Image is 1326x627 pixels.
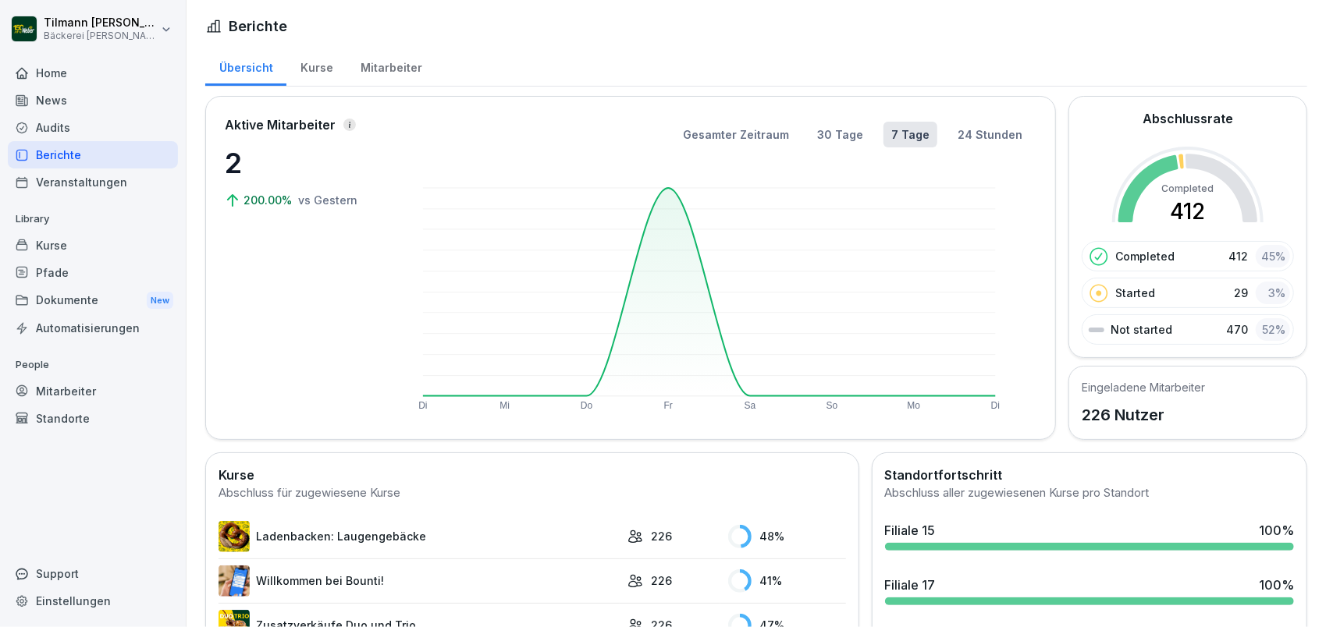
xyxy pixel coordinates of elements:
a: Übersicht [205,46,286,86]
a: Filiale 15100% [879,515,1300,557]
a: Mitarbeiter [347,46,435,86]
p: People [8,352,178,377]
button: 30 Tage [809,122,871,147]
text: Mi [500,400,510,411]
p: Aktive Mitarbeiter [225,115,336,134]
div: 48 % [728,525,845,548]
p: Library [8,207,178,232]
h2: Abschlussrate [1143,109,1233,128]
text: Fr [664,400,673,411]
a: Ladenbacken: Laugengebäcke [219,521,620,552]
h5: Eingeladene Mitarbeiter [1082,379,1205,395]
button: 24 Stunden [950,122,1030,147]
div: 41 % [728,569,845,593]
p: 2 [225,142,381,184]
img: xh3bnih80d1pxcetv9zsuevg.png [219,565,250,597]
a: Einstellungen [8,587,178,615]
button: Gesamter Zeitraum [675,122,797,147]
p: Tilmann [PERSON_NAME] [44,16,158,30]
h2: Standortfortschritt [885,466,1294,484]
div: Abschluss aller zugewiesenen Kurse pro Standort [885,484,1294,502]
p: 226 [651,572,672,589]
p: 470 [1226,321,1248,338]
p: 226 [651,528,672,544]
text: Sa [745,400,756,411]
a: Pfade [8,259,178,286]
img: upopr659f24txcktb9mybuwz.png [219,521,250,552]
div: 52 % [1256,318,1290,341]
p: Started [1115,285,1155,301]
a: Home [8,59,178,87]
a: Standorte [8,405,178,432]
div: 45 % [1256,245,1290,267]
a: Berichte [8,141,178,168]
a: Veranstaltungen [8,168,178,196]
button: 7 Tage [883,122,937,147]
p: vs Gestern [298,192,357,208]
p: 29 [1234,285,1248,301]
a: Automatisierungen [8,314,178,342]
a: Audits [8,114,178,141]
div: Support [8,560,178,587]
a: DokumenteNew [8,286,178,315]
p: Not started [1111,321,1172,338]
div: Filiale 15 [885,521,936,540]
a: Willkommen bei Bounti! [219,565,620,597]
p: 412 [1228,248,1248,264]
h2: Kurse [219,466,846,484]
p: Completed [1115,248,1175,264]
div: Filiale 17 [885,576,936,594]
a: News [8,87,178,114]
div: 100 % [1259,521,1294,540]
text: Do [581,400,593,411]
h1: Berichte [229,16,287,37]
p: 226 Nutzer [1082,403,1205,427]
a: Mitarbeiter [8,377,178,405]
a: Kurse [286,46,347,86]
p: Bäckerei [PERSON_NAME] [44,30,158,41]
text: Di [992,400,1001,411]
p: 200.00% [244,192,295,208]
text: So [827,400,838,411]
div: 100 % [1259,576,1294,594]
div: Dokumente [8,286,178,315]
div: Abschluss für zugewiesene Kurse [219,484,846,502]
a: Kurse [8,232,178,259]
div: 3 % [1256,282,1290,304]
div: New [147,292,173,310]
text: Mo [908,400,921,411]
a: Filiale 17100% [879,569,1300,611]
text: Di [418,400,427,411]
